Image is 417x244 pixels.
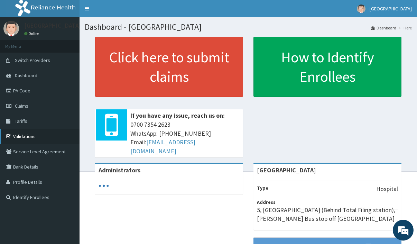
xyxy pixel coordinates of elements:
[24,31,41,36] a: Online
[85,22,412,31] h1: Dashboard - [GEOGRAPHIC_DATA]
[376,184,398,193] p: Hospital
[257,199,276,205] b: Address
[130,138,195,155] a: [EMAIL_ADDRESS][DOMAIN_NAME]
[24,22,81,29] p: [GEOGRAPHIC_DATA]
[253,37,401,97] a: How to Identify Enrollees
[257,185,268,191] b: Type
[15,72,37,79] span: Dashboard
[357,4,365,13] img: User Image
[15,118,27,124] span: Tariffs
[130,111,225,119] b: If you have any issue, reach us on:
[257,206,398,223] p: 5, [GEOGRAPHIC_DATA] (Behind Total Filing station), [PERSON_NAME] Bus stop off [GEOGRAPHIC_DATA]
[370,6,412,12] span: [GEOGRAPHIC_DATA]
[371,25,396,31] a: Dashboard
[99,166,140,174] b: Administrators
[130,120,240,156] span: 0700 7354 2623 WhatsApp: [PHONE_NUMBER] Email:
[257,166,316,174] strong: [GEOGRAPHIC_DATA]
[3,21,19,36] img: User Image
[15,57,50,63] span: Switch Providers
[15,103,28,109] span: Claims
[397,25,412,31] li: Here
[99,181,109,191] svg: audio-loading
[95,37,243,97] a: Click here to submit claims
